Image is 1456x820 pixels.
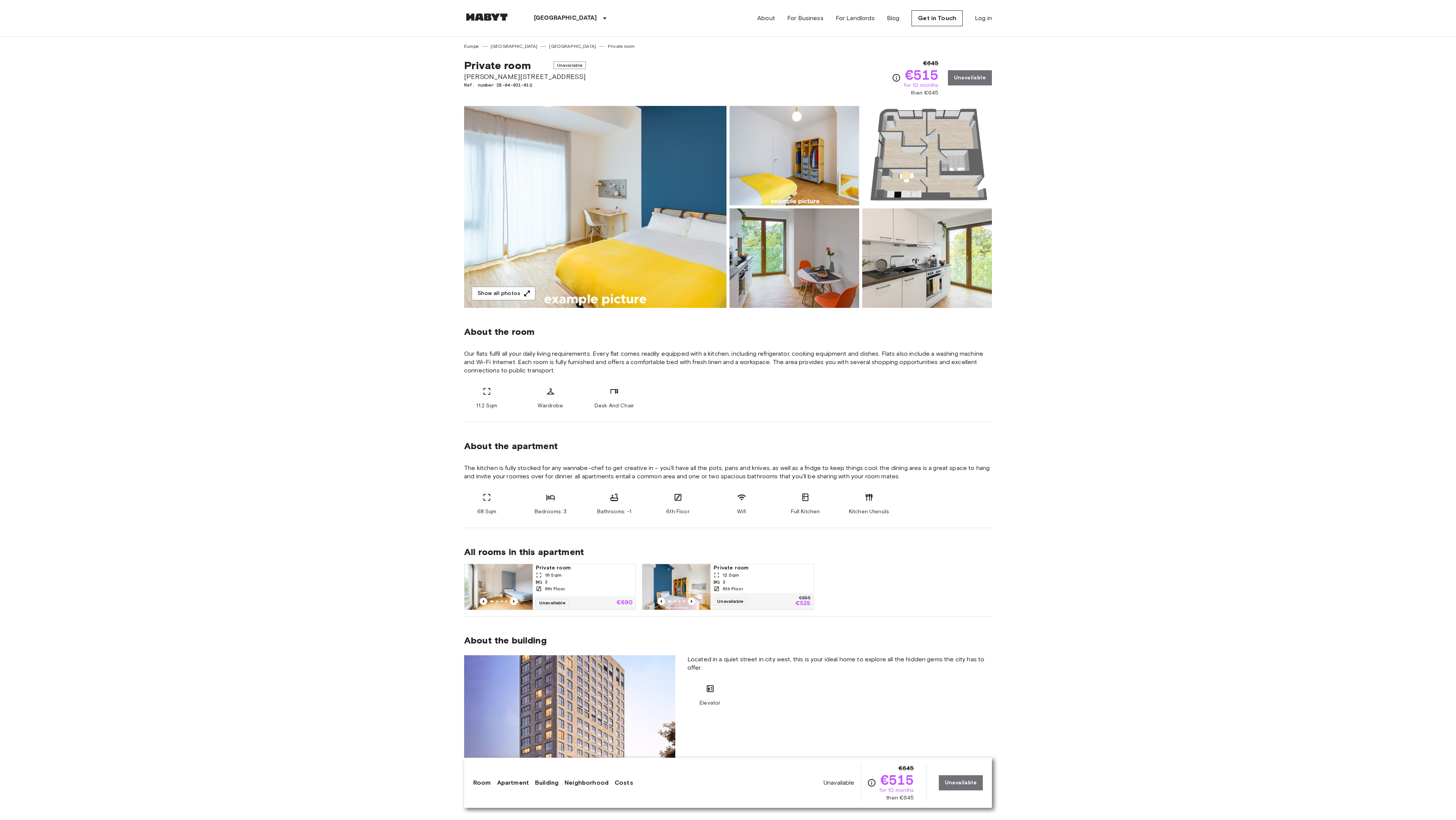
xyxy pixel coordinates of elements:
[464,546,992,558] span: All rooms in this apartment
[464,43,479,50] a: Europe
[464,440,558,452] span: About the apartment
[608,43,635,50] a: Private room
[975,14,992,23] a: Log in
[615,778,633,787] a: Costs
[791,508,820,516] span: Full Kitchen
[480,598,487,605] button: Previous image
[642,564,711,610] img: Marketing picture of unit DE-04-031-02Q
[723,579,725,585] span: 3
[787,14,824,23] a: For Business
[535,778,559,787] a: Building
[538,402,563,410] span: Wardrobe
[476,402,497,410] span: 11.2 Sqm
[464,564,636,610] a: Marketing picture of unit DE-04-031-03QPrevious imagePrevious imagePrivate room16 Sqm36th FloorUn...
[880,773,914,787] span: €515
[688,598,695,605] button: Previous image
[464,326,992,337] span: About the room
[886,794,914,802] span: then €645
[700,699,720,707] span: Elevator
[554,61,586,69] span: Unavailable
[473,778,491,787] a: Room
[497,778,529,787] a: Apartment
[879,787,914,794] span: for 10 months
[737,508,747,516] span: Wifi
[642,564,814,610] a: Marketing picture of unit DE-04-031-02QPrevious imagePrevious imagePrivate room12 Sqm36th FloorUn...
[666,508,689,516] span: 6th Floor
[714,564,810,572] span: Private room
[687,655,992,672] span: Located in a quiet street in city west, this is your ideal home to explore all the hidden gems th...
[730,208,859,308] img: Picture of unit DE-04-031-01Q
[657,598,665,605] button: Previous image
[799,596,810,601] p: €655
[549,43,596,50] a: [GEOGRAPHIC_DATA]
[545,579,548,585] span: 3
[730,106,859,205] img: Picture of unit DE-04-031-01Q
[887,14,900,23] a: Blog
[849,508,889,516] span: Kitchen Utensils
[464,59,531,72] span: Private room
[464,564,533,610] img: Marketing picture of unit DE-04-031-03Q
[836,14,875,23] a: For Landlords
[491,43,538,50] a: [GEOGRAPHIC_DATA]
[536,599,569,607] span: Unavailable
[714,598,747,605] span: Unavailable
[923,59,939,68] span: €645
[899,764,914,773] span: €645
[723,572,739,579] span: 12 Sqm
[535,508,567,516] span: Bedrooms: 3
[723,585,743,592] span: 6th Floor
[536,564,632,572] span: Private room
[477,508,497,516] span: 68 Sqm
[595,402,634,410] span: Desk And Chair
[824,779,855,787] span: Unavailable
[905,68,939,82] span: €515
[464,655,675,796] img: Placeholder image
[472,287,535,301] button: Show all photos
[912,10,963,26] a: Get in Touch
[904,82,939,89] span: for 10 months
[795,601,811,607] p: €525
[867,778,876,787] svg: Check cost overview for full price breakdown. Please note that discounts apply to new joiners onl...
[545,572,562,579] span: 16 Sqm
[534,14,597,23] p: [GEOGRAPHIC_DATA]
[862,208,992,308] img: Picture of unit DE-04-031-01Q
[464,106,726,308] img: Marketing picture of unit DE-04-031-01Q
[862,106,992,205] img: Picture of unit DE-04-031-01Q
[892,73,901,82] svg: Check cost overview for full price breakdown. Please note that discounts apply to new joiners onl...
[911,89,938,97] span: then €645
[617,600,633,606] p: €690
[464,350,992,375] span: Our flats fulfil all your daily living requirements. Every flat comes readily equipped with a kit...
[597,508,632,516] span: Bathrooms: -1
[464,13,510,21] img: Habyt
[464,464,992,481] span: The kitchen is fully stocked for any wannabe-chef to get creative in – you’ll have all the pots, ...
[565,778,609,787] a: Neighborhood
[464,72,586,82] span: [PERSON_NAME][STREET_ADDRESS]
[545,585,565,592] span: 6th Floor
[510,598,518,605] button: Previous image
[464,82,586,88] span: Ref. number DE-04-031-01Q
[464,635,547,646] span: About the building
[757,14,775,23] a: About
